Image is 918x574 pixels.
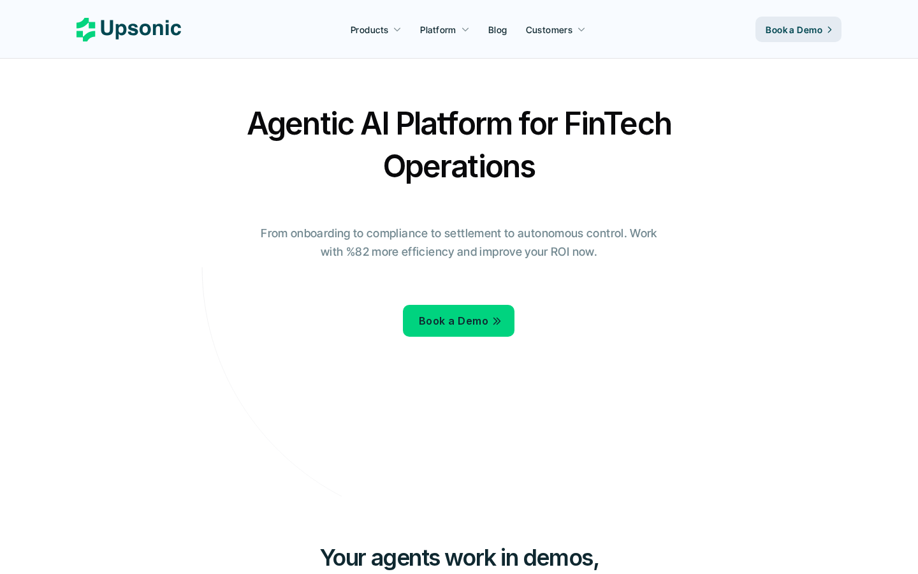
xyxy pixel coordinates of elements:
p: Book a Demo [419,312,488,330]
a: Blog [481,18,515,41]
span: Your agents work in demos, [319,543,599,571]
a: Book a Demo [403,305,514,337]
p: Blog [488,23,507,36]
a: Book a Demo [755,17,841,42]
p: Products [351,23,388,36]
p: Book a Demo [766,23,822,36]
p: Customers [526,23,573,36]
h2: Agentic AI Platform for FinTech Operations [236,102,682,188]
p: Platform [420,23,456,36]
a: Products [343,18,409,41]
p: From onboarding to compliance to settlement to autonomous control. Work with %82 more efficiency ... [252,224,666,261]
